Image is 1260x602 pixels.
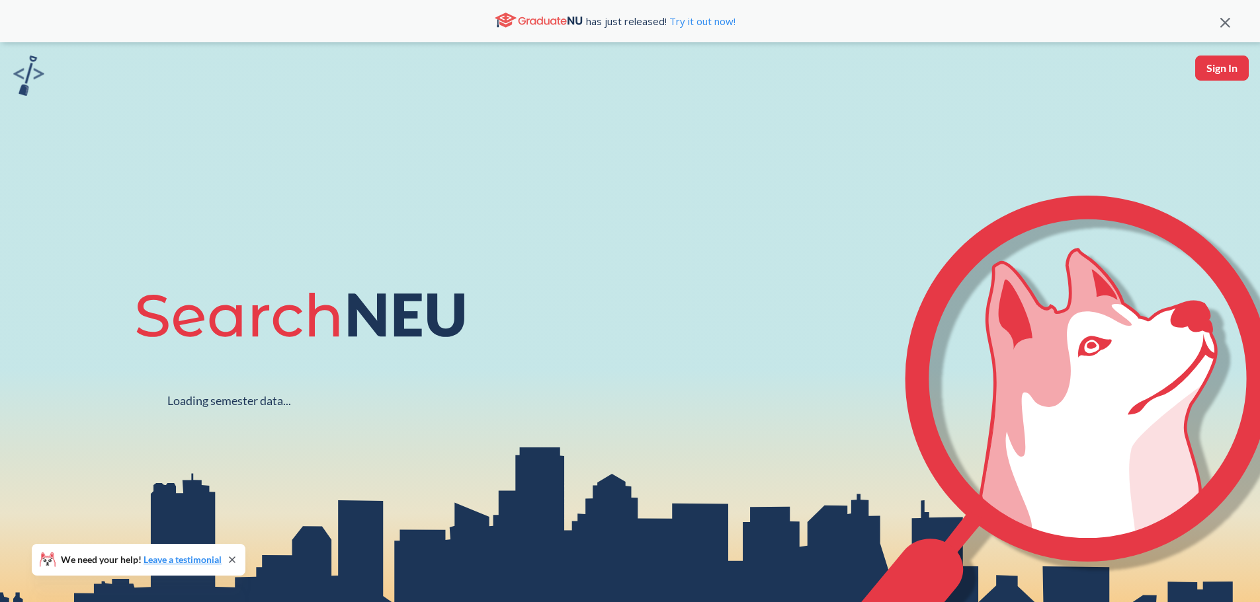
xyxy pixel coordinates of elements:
[144,554,222,565] a: Leave a testimonial
[667,15,735,28] a: Try it out now!
[1195,56,1249,81] button: Sign In
[167,393,291,408] div: Loading semester data...
[13,56,44,100] a: sandbox logo
[61,555,222,564] span: We need your help!
[13,56,44,96] img: sandbox logo
[586,14,735,28] span: has just released!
